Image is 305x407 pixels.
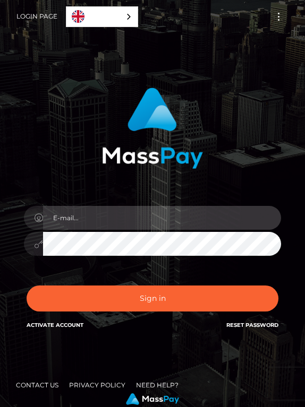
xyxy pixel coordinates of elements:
[66,6,138,27] div: Language
[27,322,83,328] a: Activate Account
[269,10,289,24] button: Toggle navigation
[132,377,183,393] a: Need Help?
[102,88,203,169] img: MassPay Login
[12,377,63,393] a: Contact Us
[16,5,57,28] a: Login Page
[66,7,138,27] a: English
[226,322,278,328] a: Reset Password
[65,377,130,393] a: Privacy Policy
[126,393,179,405] img: MassPay
[43,206,281,230] input: E-mail...
[27,285,278,311] button: Sign in
[66,6,138,27] aside: Language selected: English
